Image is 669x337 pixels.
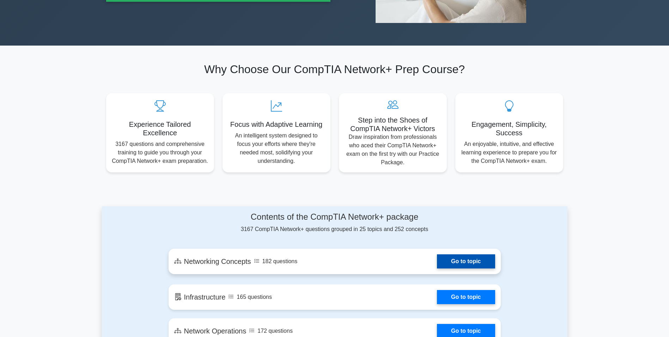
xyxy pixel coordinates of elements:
[437,290,495,304] a: Go to topic
[112,140,208,165] p: 3167 questions and comprehensive training to guide you through your CompTIA Network+ exam prepara...
[112,120,208,137] h5: Experience Tailored Excellence
[169,212,501,222] h4: Contents of the CompTIA Network+ package
[437,254,495,268] a: Go to topic
[228,131,325,165] p: An intelligent system designed to focus your efforts where they're needed most, solidifying your ...
[228,120,325,129] h5: Focus with Adaptive Learning
[345,116,441,133] h5: Step into the Shoes of CompTIA Network+ Victors
[106,63,563,76] h2: Why Choose Our CompTIA Network+ Prep Course?
[461,120,558,137] h5: Engagement, Simplicity, Success
[461,140,558,165] p: An enjoyable, intuitive, and effective learning experience to prepare you for the CompTIA Network...
[169,212,501,233] div: 3167 CompTIA Network+ questions grouped in 25 topics and 252 concepts
[345,133,441,167] p: Draw inspiration from professionals who aced their CompTIA Network+ exam on the first try with ou...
